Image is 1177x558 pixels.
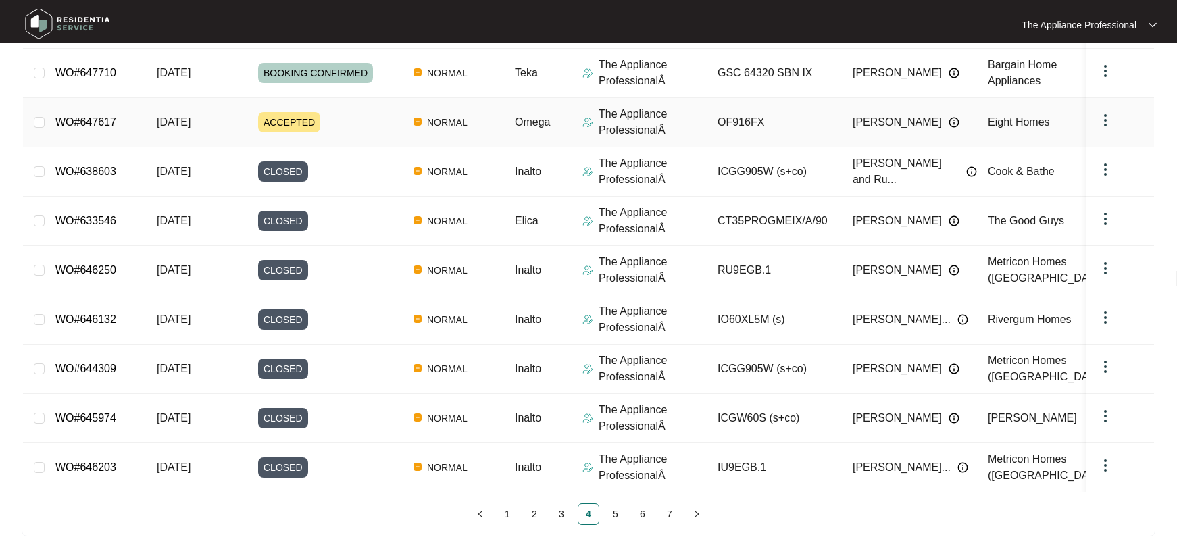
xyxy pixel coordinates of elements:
li: 6 [632,503,653,525]
img: dropdown arrow [1097,260,1113,276]
span: NORMAL [422,65,473,81]
li: Previous Page [470,503,491,525]
span: CLOSED [258,457,308,478]
span: Inalto [515,363,541,374]
p: The Appliance ProfessionalÂ [599,303,707,336]
td: ICGG905W (s+co) [707,147,842,197]
img: dropdown arrow [1097,359,1113,375]
span: [PERSON_NAME] [853,213,942,229]
span: CLOSED [258,260,308,280]
img: residentia service logo [20,3,115,44]
li: 1 [497,503,518,525]
span: NORMAL [422,361,473,377]
img: Vercel Logo [414,118,422,126]
a: WO#633546 [55,215,116,226]
img: Vercel Logo [414,463,422,471]
img: Assigner Icon [582,462,593,473]
span: Inalto [515,313,541,325]
img: Vercel Logo [414,315,422,323]
span: BOOKING CONFIRMED [258,63,373,83]
span: NORMAL [422,459,473,476]
a: WO#646250 [55,264,116,276]
img: Info icon [957,462,968,473]
img: Info icon [949,413,959,424]
a: 6 [632,504,653,524]
img: Info icon [949,265,959,276]
span: Inalto [515,412,541,424]
span: [PERSON_NAME] and Ru... [853,155,959,188]
span: NORMAL [422,262,473,278]
td: IO60XL5M (s) [707,295,842,345]
span: [PERSON_NAME] [988,412,1077,424]
span: CLOSED [258,359,308,379]
span: Rivergum Homes [988,313,1072,325]
img: Vercel Logo [414,364,422,372]
span: Teka [515,67,538,78]
td: RU9EGB.1 [707,246,842,295]
span: [PERSON_NAME] [853,114,942,130]
img: Assigner Icon [582,68,593,78]
a: 7 [659,504,680,524]
img: Assigner Icon [582,314,593,325]
p: The Appliance ProfessionalÂ [599,205,707,237]
a: WO#646203 [55,461,116,473]
p: The Appliance ProfessionalÂ [599,353,707,385]
span: [PERSON_NAME]... [853,459,951,476]
li: 2 [524,503,545,525]
span: Eight Homes [988,116,1050,128]
a: 3 [551,504,572,524]
img: dropdown arrow [1097,63,1113,79]
img: dropdown arrow [1097,211,1113,227]
img: Assigner Icon [582,265,593,276]
span: [DATE] [157,363,191,374]
span: Inalto [515,264,541,276]
img: dropdown arrow [1149,22,1157,28]
img: Assigner Icon [582,363,593,374]
a: WO#647617 [55,116,116,128]
img: Vercel Logo [414,216,422,224]
img: Info icon [966,166,977,177]
img: dropdown arrow [1097,161,1113,178]
p: The Appliance ProfessionalÂ [599,402,707,434]
span: [DATE] [157,166,191,177]
img: Info icon [949,117,959,128]
span: NORMAL [422,410,473,426]
span: Bargain Home Appliances [988,59,1057,86]
p: The Appliance ProfessionalÂ [599,57,707,89]
span: [DATE] [157,215,191,226]
li: Next Page [686,503,707,525]
span: right [693,510,701,518]
a: WO#647710 [55,67,116,78]
span: Omega [515,116,550,128]
span: CLOSED [258,211,308,231]
td: ICGG905W (s+co) [707,345,842,394]
td: CT35PROGMEIX/A/90 [707,197,842,246]
p: The Appliance ProfessionalÂ [599,155,707,188]
td: OF916FX [707,98,842,147]
button: right [686,503,707,525]
span: left [476,510,484,518]
img: Info icon [957,314,968,325]
span: Inalto [515,166,541,177]
a: 4 [578,504,599,524]
img: dropdown arrow [1097,112,1113,128]
img: dropdown arrow [1097,309,1113,326]
img: Info icon [949,68,959,78]
p: The Appliance ProfessionalÂ [599,254,707,286]
td: GSC 64320 SBN IX [707,49,842,98]
a: WO#645974 [55,412,116,424]
span: [DATE] [157,67,191,78]
img: dropdown arrow [1097,457,1113,474]
span: CLOSED [258,161,308,182]
a: WO#646132 [55,313,116,325]
span: CLOSED [258,408,308,428]
img: Info icon [949,215,959,226]
a: 2 [524,504,545,524]
span: NORMAL [422,213,473,229]
span: [PERSON_NAME] [853,65,942,81]
li: 5 [605,503,626,525]
span: [PERSON_NAME] [853,361,942,377]
span: NORMAL [422,163,473,180]
span: Metricon Homes ([GEOGRAPHIC_DATA]) [988,256,1107,284]
span: [DATE] [157,264,191,276]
